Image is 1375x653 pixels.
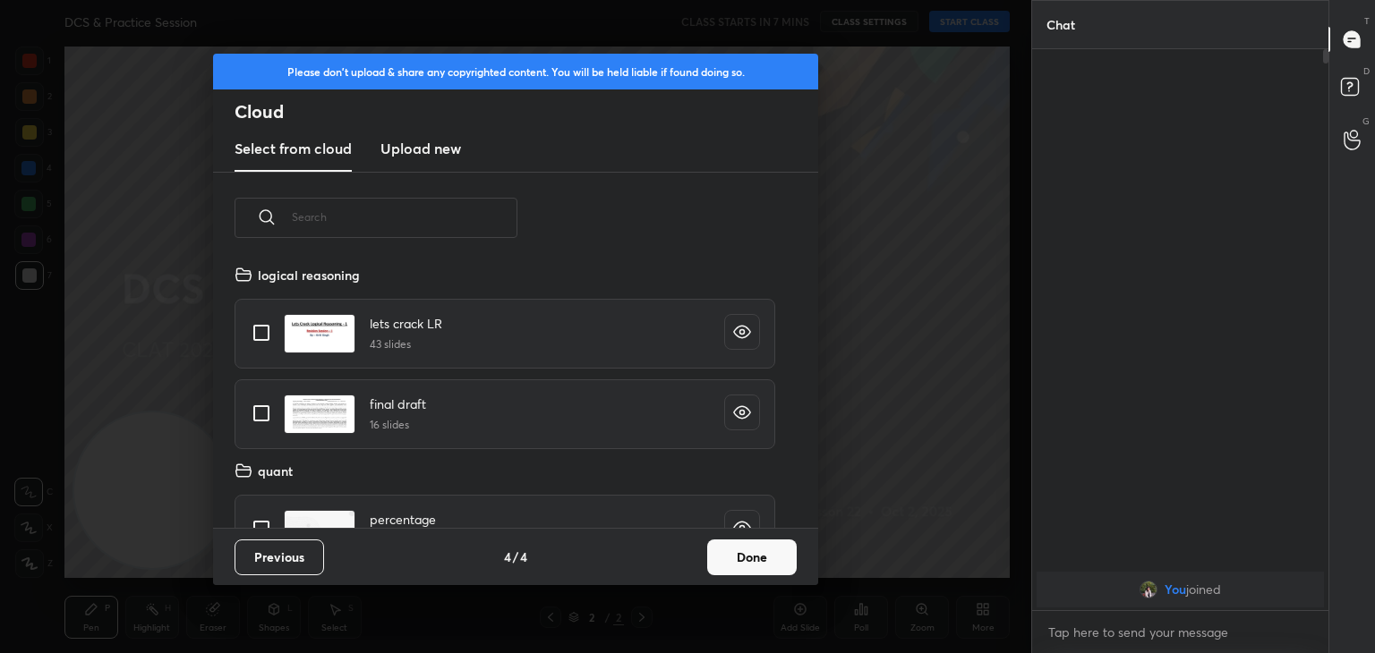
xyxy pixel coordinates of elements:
[284,394,355,434] img: 16388556415MV6NM.pdf
[370,510,436,529] h4: percentage
[1362,114,1370,128] p: G
[520,547,527,566] h4: 4
[213,259,797,528] div: grid
[370,314,442,333] h4: lets crack LR
[370,417,426,433] h5: 16 slides
[370,336,442,352] h5: 43 slides
[1032,1,1089,48] p: Chat
[235,138,352,159] h3: Select from cloud
[380,138,461,159] h3: Upload new
[258,266,360,284] h4: logical reasoning
[1032,568,1328,611] div: grid
[504,547,511,566] h4: 4
[513,547,518,566] h4: /
[258,462,293,480] h4: quant
[284,314,355,353] img: 1614048816WRVG5O.pdf
[1363,64,1370,78] p: D
[1165,582,1186,597] span: You
[1364,14,1370,28] p: T
[213,54,818,89] div: Please don't upload & share any copyrighted content. You will be held liable if found doing so.
[1186,582,1221,597] span: joined
[370,394,426,413] h4: final draft
[284,510,355,549] img: 1618223375C3HM8H.pdf
[292,179,517,255] input: Search
[1140,581,1157,598] img: d32a3653a59a4f6dbabcf5fd46e7bda8.jpg
[707,539,797,575] button: Done
[235,100,818,123] h2: Cloud
[235,539,324,575] button: Previous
